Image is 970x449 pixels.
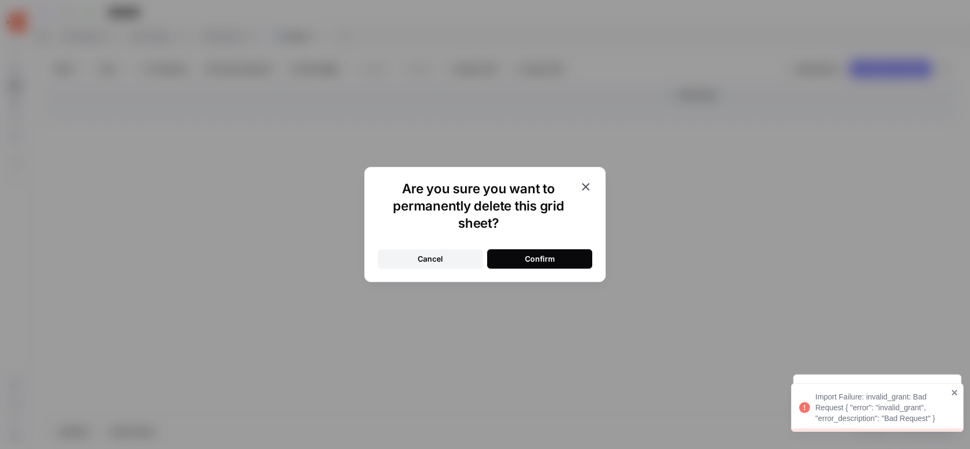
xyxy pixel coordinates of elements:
button: close [951,388,959,397]
div: Cancel [418,254,443,264]
button: Cancel [378,249,483,269]
div: Import Failure: invalid_grant: Bad Request { "error": "invalid_grant", "error_description": "Bad ... [815,391,948,424]
button: Confirm [487,249,592,269]
h1: Are you sure you want to permanently delete this grid sheet? [378,180,579,232]
div: Confirm [525,254,555,264]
